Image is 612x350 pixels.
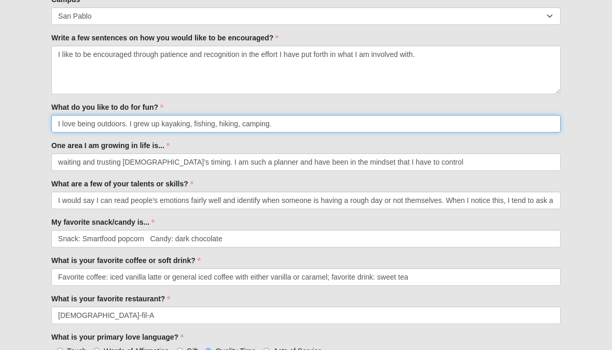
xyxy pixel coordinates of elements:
[51,179,193,189] label: What are a few of your talents or skills?
[51,33,279,43] label: Write a few sentences on how you would like to be encouraged?
[51,217,155,227] label: My favorite snack/candy is...
[51,332,184,342] label: What is your primary love language?
[51,255,201,266] label: What is your favorite coffee or soft drink?
[51,140,170,151] label: One area I am growing in life is...
[51,102,163,112] label: What do you like to do for fun?
[51,294,170,304] label: What is your favorite restaurant?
